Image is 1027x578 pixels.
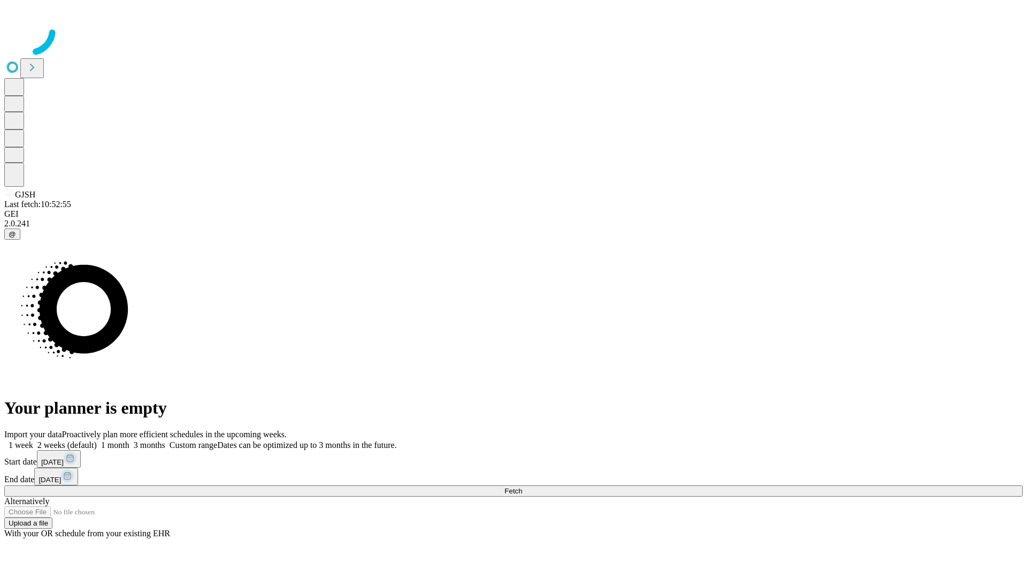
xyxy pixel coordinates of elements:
[4,430,62,439] span: Import your data
[4,229,20,240] button: @
[9,230,16,238] span: @
[170,440,217,450] span: Custom range
[4,219,1023,229] div: 2.0.241
[4,518,52,529] button: Upload a file
[134,440,165,450] span: 3 months
[4,468,1023,485] div: End date
[101,440,129,450] span: 1 month
[9,440,33,450] span: 1 week
[4,398,1023,418] h1: Your planner is empty
[34,468,78,485] button: [DATE]
[39,476,61,484] span: [DATE]
[41,458,64,466] span: [DATE]
[4,529,170,538] span: With your OR schedule from your existing EHR
[37,450,81,468] button: [DATE]
[217,440,396,450] span: Dates can be optimized up to 3 months in the future.
[15,190,35,199] span: GJSH
[4,497,49,506] span: Alternatively
[37,440,97,450] span: 2 weeks (default)
[4,209,1023,219] div: GEI
[4,485,1023,497] button: Fetch
[4,200,71,209] span: Last fetch: 10:52:55
[62,430,287,439] span: Proactively plan more efficient schedules in the upcoming weeks.
[4,450,1023,468] div: Start date
[504,487,522,495] span: Fetch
